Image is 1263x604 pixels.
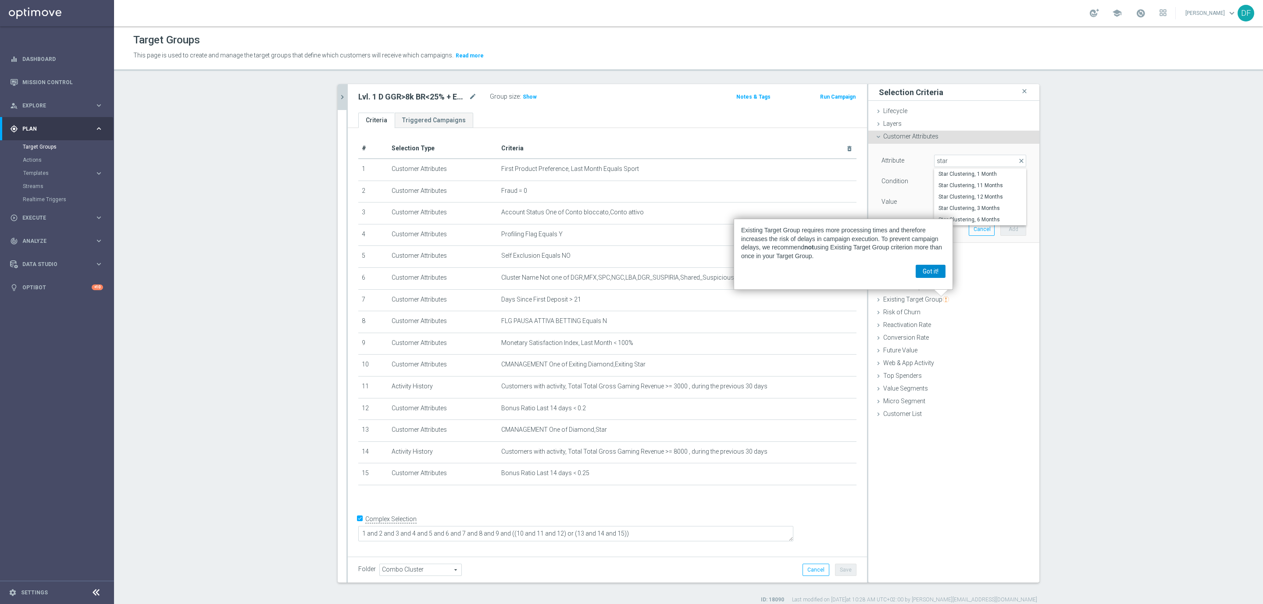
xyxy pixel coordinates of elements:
[22,126,95,131] span: Plan
[846,145,853,152] i: delete_forever
[358,92,467,102] h2: Lvl. 1 D GGR>8k BR<25% + ED GGR>3k BR<20% U25
[23,196,91,203] a: Realtime Triggers
[10,102,95,110] div: Explore
[803,564,829,576] button: Cancel
[388,159,498,181] td: Customer Attributes
[1112,8,1122,18] span: school
[10,214,95,222] div: Execute
[133,34,200,46] h1: Target Groups
[883,321,931,328] span: Reactivation Rate
[358,398,388,420] td: 12
[1185,7,1238,20] a: [PERSON_NAME]
[501,252,571,259] span: Self Exclusion Equals NO
[455,51,485,60] button: Read more
[388,420,498,442] td: Customer Attributes
[10,284,18,291] i: lightbulb
[883,107,907,114] span: Lifecycle
[358,181,388,203] td: 2
[358,267,388,289] td: 6
[95,124,103,133] i: keyboard_arrow_right
[21,590,48,595] a: Settings
[338,93,346,101] i: chevron_right
[388,311,498,333] td: Customer Attributes
[22,262,95,267] span: Data Studio
[501,405,586,412] span: Bonus Ratio Last 14 days < 0.2
[10,47,103,71] div: Dashboard
[501,231,563,238] span: Profiling Flag Equals Y
[883,309,920,316] span: Risk of Churn
[501,296,581,303] span: Days Since First Deposit > 21
[10,55,18,63] i: equalizer
[133,52,453,59] span: This page is used to create and manage the target groups that define which customers will receive...
[501,165,639,173] span: First Product Preference, Last Month Equals Sport
[938,205,1022,212] span: Star Clustering, 3 Months
[95,260,103,268] i: keyboard_arrow_right
[10,237,18,245] i: track_changes
[358,224,388,246] td: 4
[883,347,917,354] span: Future Value
[388,355,498,377] td: Customer Attributes
[916,265,945,278] button: Got it!
[501,209,644,216] span: Account Status One of Conto bloccato,Conto attivo
[819,92,856,102] button: Run Campaign
[741,227,940,251] span: Existing Target Group requires more processing times and therefore increases the risk of delays i...
[358,420,388,442] td: 13
[23,143,91,150] a: Target Groups
[883,372,922,379] span: Top Spenders
[10,237,95,245] div: Analyze
[22,103,95,108] span: Explore
[883,410,922,417] span: Customer List
[358,463,388,485] td: 15
[883,133,938,140] span: Customer Attributes
[22,71,103,94] a: Mission Control
[883,334,929,341] span: Conversion Rate
[358,113,395,128] a: Criteria
[358,289,388,311] td: 7
[92,284,103,290] div: +10
[501,317,607,325] span: FLG PAUSA ATTIVA BETTING Equals N
[969,223,995,235] button: Cancel
[358,376,388,398] td: 11
[23,180,113,193] div: Streams
[23,153,113,167] div: Actions
[1000,223,1026,235] button: Add
[804,244,814,251] strong: not
[22,47,103,71] a: Dashboard
[358,139,388,159] th: #
[938,193,1022,200] span: Star Clustering, 12 Months
[10,125,95,133] div: Plan
[501,448,767,455] span: Customers with activity, Total Total Gross Gaming Revenue >= 8000 , during the previous 30 days
[365,515,417,523] label: Complex Selection
[95,213,103,222] i: keyboard_arrow_right
[388,463,498,485] td: Customer Attributes
[501,145,524,152] span: Criteria
[358,355,388,377] td: 10
[358,441,388,463] td: 14
[388,267,498,289] td: Customer Attributes
[388,224,498,246] td: Customer Attributes
[938,182,1022,189] span: Star Clustering, 11 Months
[10,125,18,133] i: gps_fixed
[23,171,86,176] span: Templates
[22,238,95,244] span: Analyze
[358,311,388,333] td: 8
[22,215,95,220] span: Execute
[9,589,17,597] i: settings
[22,276,92,299] a: Optibot
[523,94,537,100] span: Show
[501,361,646,368] span: CMANAGEMENT One of Exiting Diamond,Exiting Star
[879,87,943,97] h3: Selection Criteria
[10,102,18,110] i: person_search
[501,187,527,195] span: Fraud = 0
[23,193,113,206] div: Realtime Triggers
[388,181,498,203] td: Customer Attributes
[938,171,1022,178] span: Star Clustering, 1 Month
[388,139,498,159] th: Selection Type
[938,216,1022,223] span: Star Clustering, 6 Months
[388,398,498,420] td: Customer Attributes
[388,376,498,398] td: Activity History
[881,178,908,185] lable: Condition
[520,93,521,100] label: :
[501,339,633,347] span: Monetary Satisfaction Index, Last Month < 100%
[388,441,498,463] td: Activity History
